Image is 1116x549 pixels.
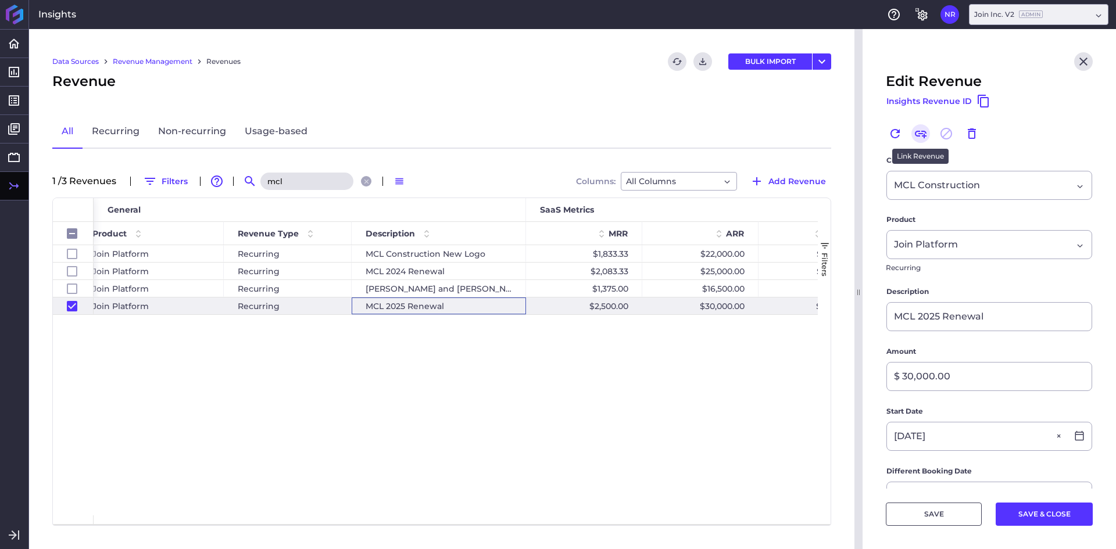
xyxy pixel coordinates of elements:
[642,263,759,279] div: $25,000.00
[668,52,686,71] button: Refresh
[108,204,141,215] span: General
[886,259,1093,272] p: Recurring
[886,503,982,526] button: SAVE
[887,363,1092,390] input: Enter Amount
[886,346,916,357] span: Amount
[693,52,712,71] button: Download
[83,115,149,149] a: Recurring
[576,177,616,185] span: Columns:
[53,245,94,263] div: Press SPACE to select this row.
[886,155,922,166] span: Customer
[53,297,94,315] div: Press SPACE to deselect this row.
[887,482,1067,510] input: Select Date
[149,115,235,149] a: Non-recurring
[886,92,991,110] button: Insights Revenue ID
[911,124,930,143] button: Link
[621,172,737,191] div: Dropdown select
[609,228,628,239] span: MRR
[642,245,759,262] div: $22,000.00
[53,263,94,280] div: Press SPACE to select this row.
[52,177,123,186] div: 1 / 3 Revenue s
[887,303,1092,331] input: Describe your revenue
[759,245,875,262] div: $22,000.00
[352,280,526,297] div: [PERSON_NAME] and [PERSON_NAME] - UCSD MCLJ MOB
[813,53,831,70] button: User Menu
[113,56,192,67] a: Revenue Management
[361,176,371,186] button: Close search
[92,228,127,239] span: Product
[642,280,759,297] div: $16,500.00
[728,53,812,70] button: BULK IMPORT
[92,246,149,262] span: Join Platform
[352,297,526,314] div: MCL 2025 Renewal
[626,174,676,188] span: All Columns
[969,4,1108,25] div: Dropdown select
[224,280,352,297] div: Recurring
[642,297,759,314] div: $30,000.00
[52,56,99,67] a: Data Sources
[745,172,831,191] button: Add Revenue
[352,263,526,279] div: MCL 2024 Renewal
[206,56,241,67] a: Revenues
[540,204,594,215] span: SaaS Metrics
[526,245,642,262] div: $1,833.33
[886,124,904,143] button: Renew
[92,281,149,297] span: Join Platform
[894,178,980,192] span: MCL Construction
[886,406,923,417] span: Start Date
[996,503,1093,526] button: SAVE & CLOSE
[235,115,317,149] a: Usage-based
[886,230,1092,259] div: Dropdown select
[759,297,875,314] div: $30,000.00
[366,228,415,239] span: Description
[352,245,526,262] div: MCL Construction New Logo
[886,95,972,107] span: Insights Revenue ID
[820,253,829,277] span: Filters
[526,280,642,297] div: $1,375.00
[1053,422,1067,450] button: Close
[886,71,982,92] span: Edit Revenue
[886,214,915,225] span: Product
[886,286,929,297] span: Description
[92,263,149,279] span: Join Platform
[1019,10,1043,18] ins: Admin
[92,298,149,314] span: Join Platform
[768,175,826,188] span: Add Revenue
[526,297,642,314] div: $2,500.00
[526,263,642,279] div: $2,083.33
[52,71,116,92] span: Revenue
[224,297,352,314] div: Recurring
[224,245,352,262] div: Recurring
[974,9,1043,20] div: Join Inc. V2
[1053,482,1067,510] button: Close
[886,171,1092,200] div: Dropdown select
[238,228,299,239] span: Revenue Type
[726,228,744,239] span: ARR
[759,280,875,297] div: $16,500.00
[759,263,875,279] div: $25,000.00
[940,5,959,24] button: User Menu
[885,5,903,24] button: Help
[963,124,981,143] button: Delete
[887,422,1067,450] input: Select Date
[138,172,193,191] button: Filters
[241,172,259,191] button: Search by
[913,5,931,24] button: General Settings
[52,115,83,149] a: All
[894,238,958,252] span: Join Platform
[886,465,972,477] span: Different Booking Date
[53,280,94,297] div: Press SPACE to select this row.
[224,263,352,279] div: Recurring
[1074,52,1093,71] button: Close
